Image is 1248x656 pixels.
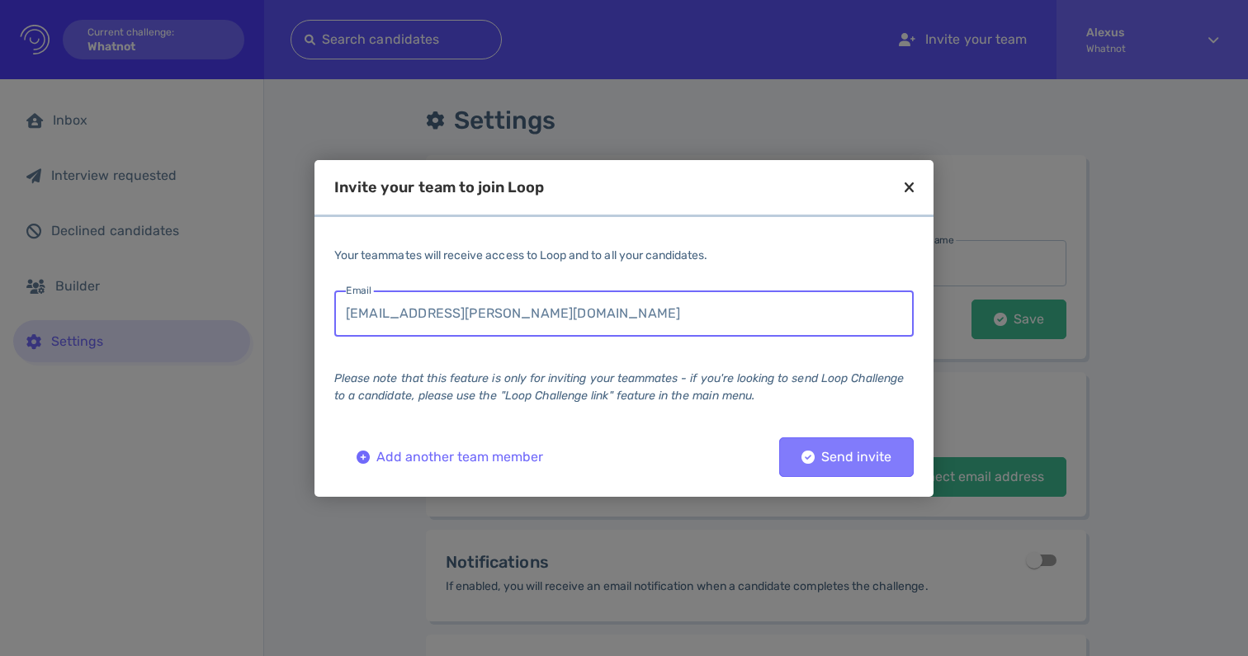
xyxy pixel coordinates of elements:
[779,437,914,477] button: Send invite
[348,451,551,463] div: Add another team member
[334,437,565,477] button: Add another team member
[334,247,914,264] div: Your teammates will receive access to Loop and to all your candidates.
[334,180,544,195] div: Invite your team to join Loop
[334,370,914,404] div: Please note that this feature is only for inviting your teammates - if you're looking to send Loo...
[793,451,900,463] div: Send invite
